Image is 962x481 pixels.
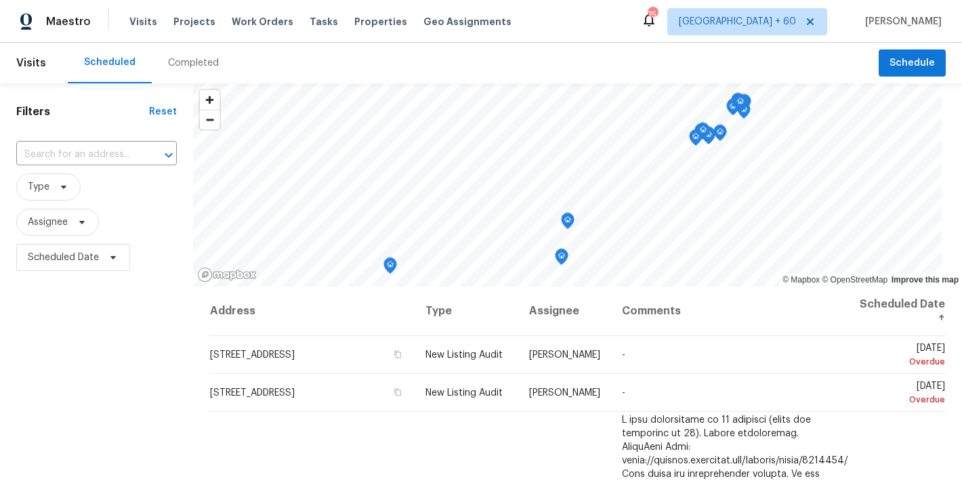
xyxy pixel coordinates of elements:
[648,8,657,22] div: 754
[879,49,946,77] button: Schedule
[622,388,625,398] span: -
[210,350,295,360] span: [STREET_ADDRESS]
[173,15,215,28] span: Projects
[46,15,91,28] span: Maestro
[713,125,727,146] div: Map marker
[848,287,946,336] th: Scheduled Date ↑
[679,15,796,28] span: [GEOGRAPHIC_DATA] + 60
[415,287,518,336] th: Type
[859,343,945,369] span: [DATE]
[529,388,600,398] span: [PERSON_NAME]
[694,123,708,144] div: Map marker
[689,129,703,150] div: Map marker
[859,381,945,406] span: [DATE]
[129,15,157,28] span: Visits
[28,215,68,229] span: Assignee
[529,350,600,360] span: [PERSON_NAME]
[200,110,219,129] button: Zoom out
[159,146,178,165] button: Open
[555,249,568,270] div: Map marker
[16,48,46,78] span: Visits
[734,94,747,115] div: Map marker
[611,287,848,336] th: Comments
[16,105,149,119] h1: Filters
[232,15,293,28] span: Work Orders
[859,393,945,406] div: Overdue
[383,257,397,278] div: Map marker
[149,105,177,119] div: Reset
[310,17,338,26] span: Tasks
[210,388,295,398] span: [STREET_ADDRESS]
[354,15,407,28] span: Properties
[168,56,219,70] div: Completed
[197,267,257,283] a: Mapbox homepage
[16,144,139,165] input: Search for an address...
[425,350,503,360] span: New Listing Audit
[892,275,959,285] a: Improve this map
[859,355,945,369] div: Overdue
[392,386,404,398] button: Copy Address
[727,98,740,119] div: Map marker
[193,83,942,287] canvas: Map
[782,275,820,285] a: Mapbox
[860,15,942,28] span: [PERSON_NAME]
[84,56,135,69] div: Scheduled
[518,287,611,336] th: Assignee
[200,90,219,110] button: Zoom in
[425,388,503,398] span: New Listing Audit
[28,180,49,194] span: Type
[561,213,574,234] div: Map marker
[890,55,935,72] span: Schedule
[392,348,404,360] button: Copy Address
[622,350,625,360] span: -
[822,275,887,285] a: OpenStreetMap
[423,15,511,28] span: Geo Assignments
[726,99,740,120] div: Map marker
[209,287,415,336] th: Address
[28,251,99,264] span: Scheduled Date
[696,123,710,144] div: Map marker
[731,93,745,114] div: Map marker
